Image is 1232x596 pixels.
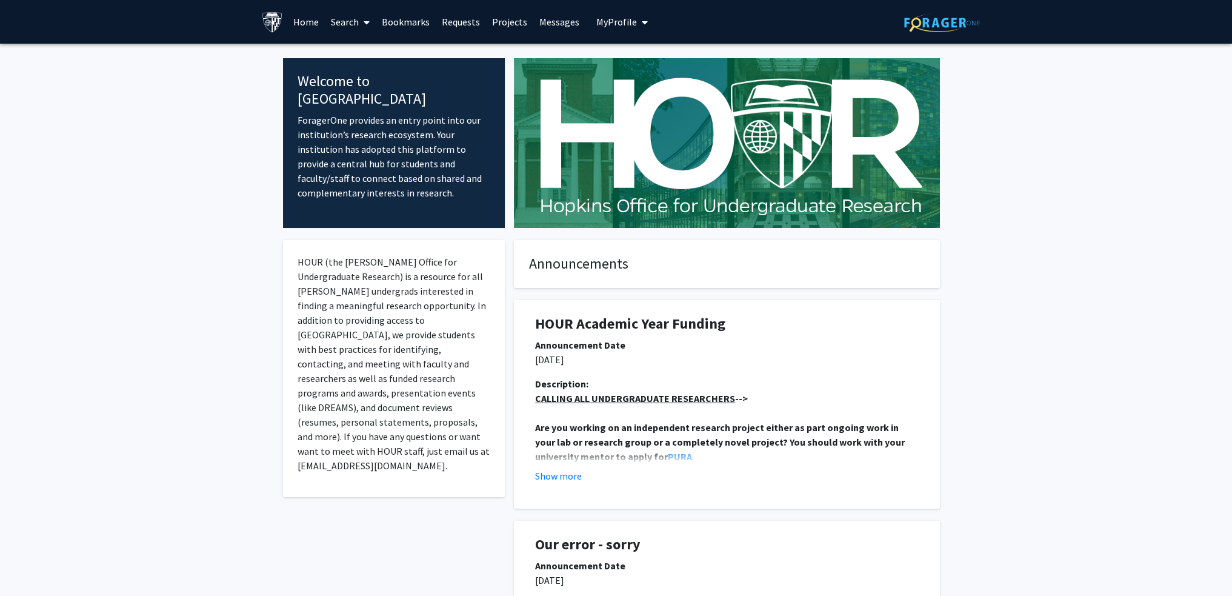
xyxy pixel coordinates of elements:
a: Requests [436,1,486,43]
u: CALLING ALL UNDERGRADUATE RESEARCHERS [535,392,735,404]
h4: Welcome to [GEOGRAPHIC_DATA] [298,73,491,108]
img: ForagerOne Logo [904,13,980,32]
p: ForagerOne provides an entry point into our institution’s research ecosystem. Your institution ha... [298,113,491,200]
a: Search [325,1,376,43]
h1: Our error - sorry [535,536,919,554]
p: . [535,420,919,464]
iframe: Chat [9,541,52,587]
a: PURA [668,450,692,463]
img: Johns Hopkins University Logo [262,12,283,33]
p: [DATE] [535,573,919,588]
strong: --> [535,392,748,404]
div: Description: [535,377,919,391]
p: [DATE] [535,352,919,367]
button: Show more [535,469,582,483]
a: Messages [533,1,585,43]
img: Cover Image [514,58,940,228]
span: My Profile [596,16,637,28]
h4: Announcements [529,255,925,273]
div: Announcement Date [535,338,919,352]
div: Announcement Date [535,558,919,573]
p: HOUR (the [PERSON_NAME] Office for Undergraduate Research) is a resource for all [PERSON_NAME] un... [298,255,491,473]
a: Home [287,1,325,43]
a: Bookmarks [376,1,436,43]
a: Projects [486,1,533,43]
h1: HOUR Academic Year Funding [535,315,919,333]
strong: Are you working on an independent research project either as part ongoing work in your lab or res... [535,421,907,463]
